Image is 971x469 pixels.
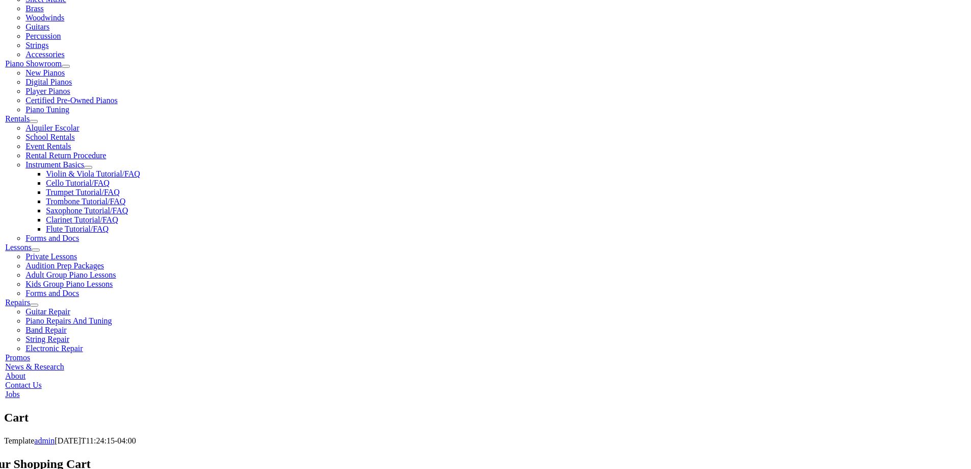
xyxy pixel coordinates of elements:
[62,65,70,68] button: Open submenu of Piano Showroom
[84,166,92,169] button: Open submenu of Instrument Basics
[25,133,74,141] a: School Rentals
[32,249,40,252] button: Open submenu of Lessons
[30,120,38,123] button: Open submenu of Rentals
[25,335,69,343] a: String Repair
[4,436,34,445] span: Template
[25,344,83,353] a: Electronic Repair
[5,381,42,389] a: Contact Us
[46,225,109,233] a: Flute Tutorial/FAQ
[25,68,65,77] a: New Pianos
[25,270,116,279] a: Adult Group Piano Lessons
[30,304,38,307] button: Open submenu of Repairs
[25,41,48,50] a: Strings
[46,215,118,224] a: Clarinet Tutorial/FAQ
[25,96,117,105] a: Certified Pre-Owned Pianos
[46,169,140,178] a: Violin & Viola Tutorial/FAQ
[25,87,70,95] a: Player Pianos
[5,390,19,399] a: Jobs
[5,372,25,380] a: About
[46,179,110,187] a: Cello Tutorial/FAQ
[25,105,69,114] a: Piano Tuning
[5,298,30,307] a: Repairs
[25,252,77,261] a: Private Lessons
[5,114,30,123] a: Rentals
[25,261,104,270] a: Audition Prep Packages
[46,188,119,196] a: Trumpet Tutorial/FAQ
[5,59,62,68] a: Piano Showroom
[25,32,61,40] a: Percussion
[25,316,112,325] a: Piano Repairs And Tuning
[25,22,49,31] a: Guitars
[25,280,113,288] a: Kids Group Piano Lessons
[25,234,79,242] a: Forms and Docs
[34,436,55,445] a: admin
[25,124,79,132] a: Alquiler Escolar
[4,409,967,427] h1: Cart
[4,409,967,427] section: Page Title Bar
[25,78,72,86] a: Digital Pianos
[5,243,32,252] a: Lessons
[5,362,64,371] a: News & Research
[25,151,106,160] a: Rental Return Procedure
[25,160,84,169] a: Instrument Basics
[25,326,66,334] a: Band Repair
[46,206,128,215] a: Saxophone Tutorial/FAQ
[25,13,64,22] a: Woodwinds
[25,289,79,298] a: Forms and Docs
[25,4,44,13] a: Brass
[25,50,64,59] a: Accessories
[46,197,125,206] a: Trombone Tutorial/FAQ
[5,353,30,362] a: Promos
[25,142,71,151] a: Event Rentals
[55,436,136,445] span: [DATE]T11:24:15-04:00
[25,307,70,316] a: Guitar Repair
